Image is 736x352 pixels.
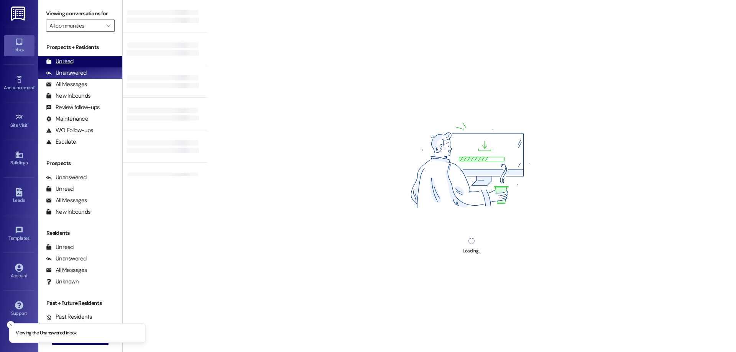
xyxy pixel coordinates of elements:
div: New Inbounds [46,208,90,216]
div: All Messages [46,80,87,88]
a: Support [4,299,34,319]
div: Unanswered [46,255,87,263]
div: Unread [46,57,74,65]
div: New Inbounds [46,92,90,100]
span: • [30,234,31,240]
div: Unread [46,243,74,251]
div: Maintenance [46,115,88,123]
a: Account [4,261,34,282]
div: Past + Future Residents [38,299,122,307]
div: Residents [38,229,122,237]
div: All Messages [46,266,87,274]
div: Unread [46,185,74,193]
a: Templates • [4,224,34,244]
div: Prospects + Residents [38,43,122,51]
span: • [28,121,29,127]
div: Unanswered [46,174,87,182]
a: Leads [4,186,34,206]
input: All communities [49,20,102,32]
img: ResiDesk Logo [11,7,27,21]
a: Buildings [4,148,34,169]
div: Prospects [38,159,122,167]
span: • [34,84,35,89]
button: Close toast [7,321,15,329]
p: Viewing the Unanswered inbox [16,330,77,337]
div: Loading... [463,247,480,255]
div: Unanswered [46,69,87,77]
div: Review follow-ups [46,103,100,111]
a: Inbox [4,35,34,56]
div: Escalate [46,138,76,146]
a: Site Visit • [4,111,34,131]
i:  [106,23,110,29]
div: Unknown [46,278,79,286]
div: WO Follow-ups [46,126,93,134]
div: All Messages [46,196,87,205]
div: Past Residents [46,313,92,321]
label: Viewing conversations for [46,8,115,20]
